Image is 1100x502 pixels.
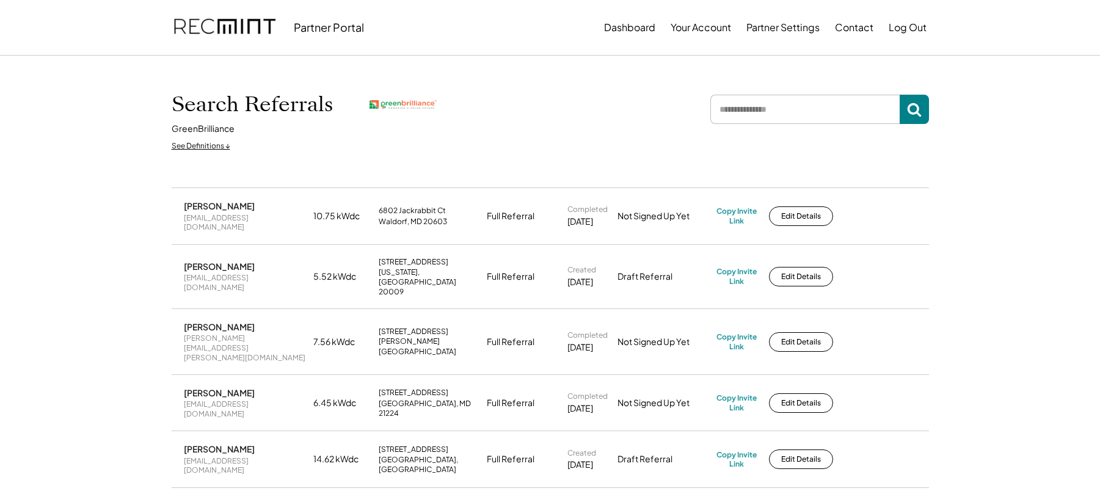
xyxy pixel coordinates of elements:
[617,210,709,222] div: Not Signed Up Yet
[567,205,608,214] div: Completed
[671,15,731,40] button: Your Account
[716,332,757,351] div: Copy Invite Link
[567,402,593,415] div: [DATE]
[379,217,447,227] div: Waldorf, MD 20603
[835,15,873,40] button: Contact
[769,393,833,413] button: Edit Details
[567,276,593,288] div: [DATE]
[716,393,757,412] div: Copy Invite Link
[184,213,306,232] div: [EMAIL_ADDRESS][DOMAIN_NAME]
[172,123,235,135] div: GreenBrilliance
[617,397,709,409] div: Not Signed Up Yet
[184,387,255,398] div: [PERSON_NAME]
[487,453,534,465] div: Full Referral
[567,391,608,401] div: Completed
[379,445,448,454] div: [STREET_ADDRESS]
[567,265,596,275] div: Created
[604,15,655,40] button: Dashboard
[487,336,534,348] div: Full Referral
[567,341,593,354] div: [DATE]
[370,100,437,109] img: greenbrilliance.png
[184,443,255,454] div: [PERSON_NAME]
[379,347,456,357] div: [GEOGRAPHIC_DATA]
[889,15,927,40] button: Log Out
[617,453,709,465] div: Draft Referral
[487,397,534,409] div: Full Referral
[184,200,255,211] div: [PERSON_NAME]
[769,206,833,226] button: Edit Details
[487,271,534,283] div: Full Referral
[184,261,255,272] div: [PERSON_NAME]
[379,455,479,474] div: [GEOGRAPHIC_DATA], [GEOGRAPHIC_DATA]
[294,20,364,34] div: Partner Portal
[567,330,608,340] div: Completed
[313,397,371,409] div: 6.45 kWdc
[313,453,371,465] div: 14.62 kWdc
[769,332,833,352] button: Edit Details
[487,210,534,222] div: Full Referral
[769,267,833,286] button: Edit Details
[184,333,306,362] div: [PERSON_NAME][EMAIL_ADDRESS][PERSON_NAME][DOMAIN_NAME]
[313,210,371,222] div: 10.75 kWdc
[567,216,593,228] div: [DATE]
[172,92,333,117] h1: Search Referrals
[184,321,255,332] div: [PERSON_NAME]
[184,456,306,475] div: [EMAIL_ADDRESS][DOMAIN_NAME]
[567,459,593,471] div: [DATE]
[769,449,833,469] button: Edit Details
[313,336,371,348] div: 7.56 kWdc
[184,399,306,418] div: [EMAIL_ADDRESS][DOMAIN_NAME]
[379,206,446,216] div: 6802 Jackrabbit Ct
[313,271,371,283] div: 5.52 kWdc
[617,271,709,283] div: Draft Referral
[716,206,757,225] div: Copy Invite Link
[567,448,596,458] div: Created
[379,327,479,346] div: [STREET_ADDRESS][PERSON_NAME]
[716,450,757,469] div: Copy Invite Link
[379,257,448,267] div: [STREET_ADDRESS]
[379,399,479,418] div: [GEOGRAPHIC_DATA], MD 21224
[379,267,479,296] div: [US_STATE], [GEOGRAPHIC_DATA] 20009
[172,141,230,151] div: See Definitions ↓
[174,7,275,48] img: recmint-logotype%403x.png
[379,388,448,398] div: [STREET_ADDRESS]
[617,336,709,348] div: Not Signed Up Yet
[184,273,306,292] div: [EMAIL_ADDRESS][DOMAIN_NAME]
[746,15,820,40] button: Partner Settings
[716,267,757,286] div: Copy Invite Link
